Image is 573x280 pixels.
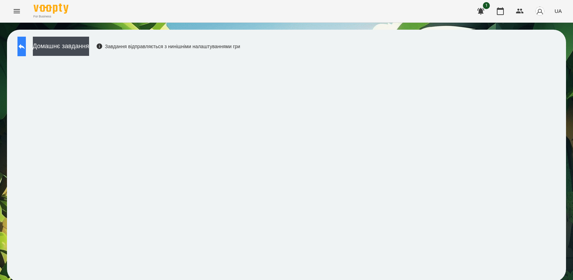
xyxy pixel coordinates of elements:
[34,14,68,19] span: For Business
[554,7,562,15] span: UA
[8,3,25,20] button: Menu
[34,3,68,14] img: Voopty Logo
[552,5,565,17] button: UA
[535,6,545,16] img: avatar_s.png
[33,37,89,56] button: Домашнє завдання
[483,2,490,9] span: 1
[96,43,240,50] div: Завдання відправляється з нинішніми налаштуваннями гри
